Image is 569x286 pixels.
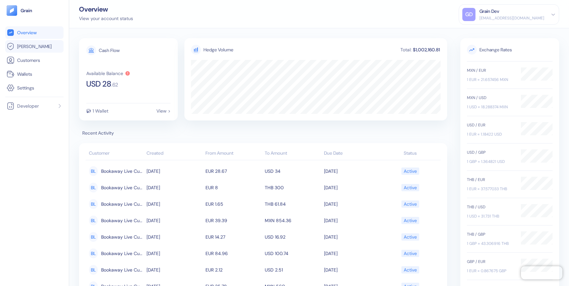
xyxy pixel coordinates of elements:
[93,109,108,113] div: 1 Wallet
[404,182,417,193] div: Active
[101,198,143,210] span: Bookaway Live Customer
[467,159,514,165] div: 1 GBP = 1.364821 USD
[89,166,98,176] div: BL
[204,196,263,212] td: EUR 1.65
[156,109,171,113] div: View >
[404,166,417,177] div: Active
[101,231,143,243] span: Bookaway Live Customer
[204,163,263,179] td: EUR 28.67
[145,229,204,245] td: [DATE]
[89,216,98,225] div: BL
[204,245,263,262] td: EUR 84.96
[7,84,62,92] a: Settings
[145,212,204,229] td: [DATE]
[7,29,62,37] a: Overview
[79,130,447,137] span: Recent Activity
[101,215,143,226] span: Bookaway Live Customer
[89,232,98,242] div: BL
[263,196,322,212] td: THB 61.84
[89,183,98,193] div: BL
[322,212,382,229] td: [DATE]
[263,163,322,179] td: USD 34
[7,70,62,78] a: Wallets
[412,47,441,52] div: $1,002,160.81
[17,43,52,50] span: [PERSON_NAME]
[204,179,263,196] td: EUR 8
[404,248,417,259] div: Active
[145,163,204,179] td: [DATE]
[322,262,382,278] td: [DATE]
[467,241,514,247] div: 1 GBP = 43.306916 THB
[145,245,204,262] td: [DATE]
[89,265,98,275] div: BL
[101,182,143,193] span: Bookaway Live Customer
[467,268,514,274] div: 1 EUR = 0.867675 GBP
[467,104,514,110] div: 1 USD = 18.288374 MXN
[467,186,514,192] div: 1 EUR = 37.577033 THB
[111,82,118,88] span: . 62
[263,245,322,262] td: USD 100.74
[322,179,382,196] td: [DATE]
[462,8,475,21] div: GD
[203,46,233,53] div: Hedge Volume
[263,229,322,245] td: USD 16.92
[467,122,514,128] div: USD / EUR
[204,229,263,245] td: EUR 14.27
[101,248,143,259] span: Bookaway Live Customer
[145,179,204,196] td: [DATE]
[467,149,514,155] div: USD / GBP
[263,262,322,278] td: USD 2.51
[404,215,417,226] div: Active
[404,264,417,275] div: Active
[101,264,143,275] span: Bookaway Live Customer
[145,147,204,160] th: Created
[20,8,33,13] img: logo
[79,6,133,13] div: Overview
[467,77,514,83] div: 1 EUR = 21.657456 MXN
[322,245,382,262] td: [DATE]
[17,29,37,36] span: Overview
[467,95,514,101] div: MXN / USD
[17,71,32,77] span: Wallets
[7,42,62,50] a: [PERSON_NAME]
[145,196,204,212] td: [DATE]
[17,85,34,91] span: Settings
[86,71,130,76] button: Available Balance
[322,147,382,160] th: Due Date
[467,213,514,219] div: 1 USD = 31.731 THB
[99,48,120,53] div: Cash Flow
[467,131,514,137] div: 1 EUR = 1.18422 USD
[479,15,544,21] div: [EMAIL_ADDRESS][DOMAIN_NAME]
[204,262,263,278] td: EUR 2.12
[7,56,62,64] a: Customers
[89,199,98,209] div: BL
[467,231,514,237] div: THB / GBP
[322,196,382,212] td: [DATE]
[79,15,133,22] div: View your account status
[521,266,562,279] iframe: Chatra live chat
[86,80,111,88] span: USD 28
[86,71,123,76] div: Available Balance
[263,212,322,229] td: MXN 854.36
[467,67,514,73] div: MXN / EUR
[17,57,40,64] span: Customers
[204,212,263,229] td: EUR 39.39
[7,5,17,16] img: logo-tablet-V2.svg
[322,229,382,245] td: [DATE]
[204,147,263,160] th: From Amount
[101,166,143,177] span: Bookaway Live Customer
[467,259,514,265] div: GBP / EUR
[263,147,322,160] th: To Amount
[404,198,417,210] div: Active
[479,8,499,15] div: Grain Dev
[322,163,382,179] td: [DATE]
[383,150,437,157] div: Status
[467,204,514,210] div: THB / USD
[145,262,204,278] td: [DATE]
[400,47,412,52] div: Total:
[467,177,514,183] div: THB / EUR
[404,231,417,243] div: Active
[89,248,98,258] div: BL
[467,45,553,55] span: Exchange Rates
[17,103,39,109] span: Developer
